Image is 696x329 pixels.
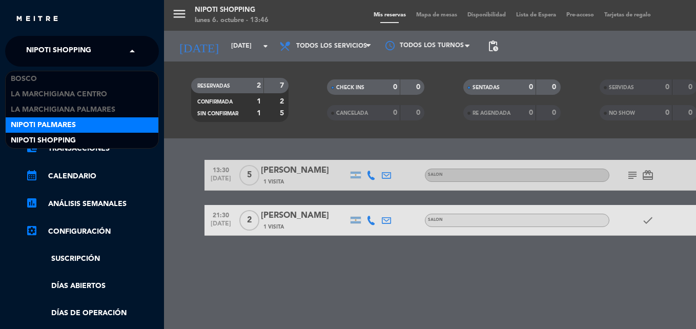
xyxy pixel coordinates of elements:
[11,104,115,116] span: La Marchigiana Palmares
[26,40,91,62] span: Nipoti Shopping
[11,73,37,85] span: Bosco
[15,15,59,23] img: MEITRE
[11,119,76,131] span: Nipoti Palmares
[26,307,159,319] a: Días de Operación
[26,224,38,237] i: settings_applications
[26,170,159,182] a: calendar_monthCalendario
[26,169,38,181] i: calendar_month
[26,280,159,292] a: Días abiertos
[11,89,107,100] span: La Marchigiana Centro
[26,225,159,238] a: Configuración
[26,253,159,265] a: Suscripción
[11,135,76,147] span: Nipoti Shopping
[26,198,159,210] a: assessmentANÁLISIS SEMANALES
[26,197,38,209] i: assessment
[26,142,159,155] a: account_balance_walletTransacciones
